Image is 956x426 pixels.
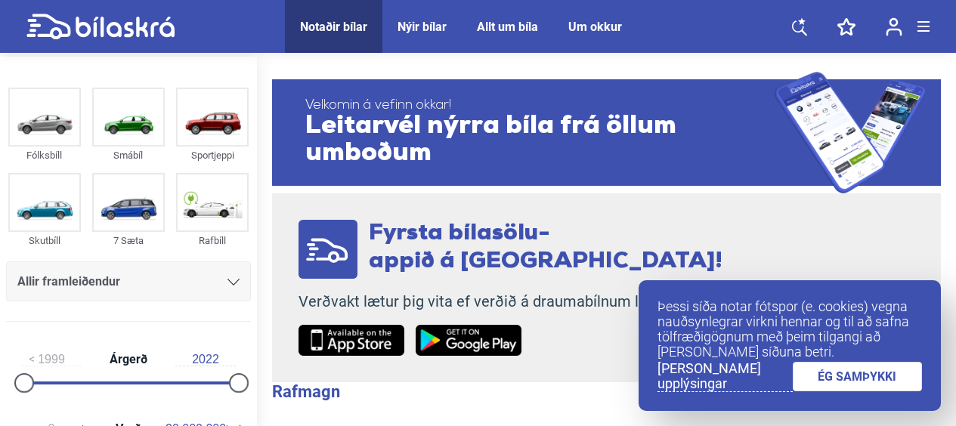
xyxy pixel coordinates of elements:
a: Allt um bíla [477,20,538,34]
a: Velkomin á vefinn okkar!Leitarvél nýrra bíla frá öllum umboðum [272,72,941,193]
a: [PERSON_NAME] upplýsingar [657,361,793,392]
img: user-login.svg [886,17,902,36]
a: Um okkur [568,20,622,34]
div: Smábíl [92,147,165,164]
a: ÉG SAMÞYKKI [793,362,923,391]
div: Sportjeppi [176,147,249,164]
span: Allir framleiðendur [17,271,120,292]
div: 7 Sæta [92,232,165,249]
span: Fyrsta bílasölu- appið á [GEOGRAPHIC_DATA]! [369,222,722,273]
span: Árgerð [106,353,151,366]
b: Rafmagn [272,382,340,401]
div: Fólksbíll [8,147,81,164]
a: Notaðir bílar [300,20,367,34]
div: Rafbíll [176,232,249,249]
a: Nýir bílar [398,20,447,34]
p: Verðvakt lætur þig vita ef verðið á draumabílnum lækkar. [299,292,722,311]
div: Skutbíll [8,232,81,249]
p: Þessi síða notar fótspor (e. cookies) vegna nauðsynlegrar virkni hennar og til að safna tölfræðig... [657,299,922,360]
span: Leitarvél nýrra bíla frá öllum umboðum [305,113,775,168]
span: Velkomin á vefinn okkar! [305,98,775,113]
